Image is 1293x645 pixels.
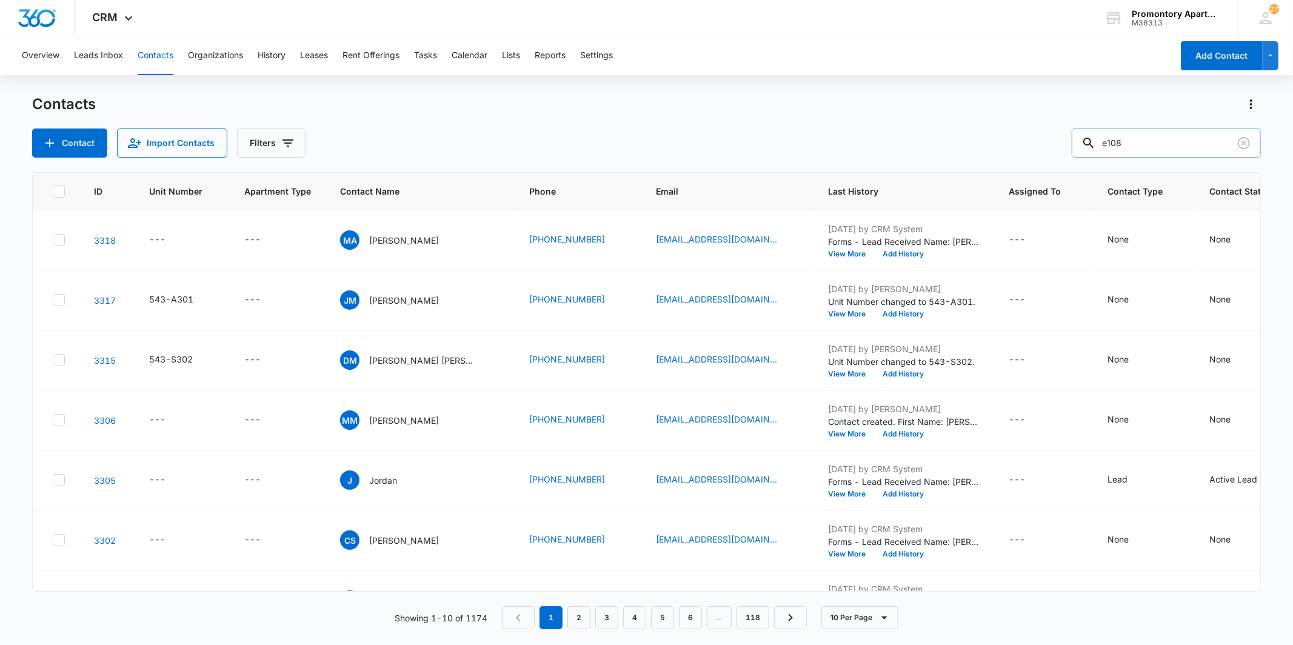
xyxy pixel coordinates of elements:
[340,410,359,430] span: MM
[244,413,282,427] div: Apartment Type - - Select to Edit Field
[395,612,487,624] p: Showing 1-10 of 1174
[1108,413,1151,427] div: Contact Type - None - Select to Edit Field
[529,533,605,546] a: [PHONE_NUMBER]
[1108,233,1151,247] div: Contact Type - None - Select to Edit Field
[340,230,461,250] div: Contact Name - Mohammad Ali Kargarpour - Select to Edit Field
[656,413,799,427] div: Email - malekamatcheswala@gmail.com - Select to Edit Field
[149,293,215,307] div: Unit Number - 543-A301 - Select to Edit Field
[828,250,874,258] button: View More
[828,475,980,488] p: Forms - Lead Received Name: [PERSON_NAME]: [EMAIL_ADDRESS][DOMAIN_NAME] Phone: [PHONE_NUMBER] May...
[656,293,777,306] a: [EMAIL_ADDRESS][DOMAIN_NAME]
[828,490,874,498] button: View More
[656,413,777,426] a: [EMAIL_ADDRESS][DOMAIN_NAME]
[1009,233,1025,247] div: ---
[340,290,359,310] span: JM
[149,413,165,427] div: ---
[656,353,777,366] a: [EMAIL_ADDRESS][DOMAIN_NAME]
[1009,233,1047,247] div: Assigned To - - Select to Edit Field
[149,293,193,306] div: 543-A301
[94,415,116,426] a: Navigate to contact details page for Maleka Matcheswala
[1132,19,1220,27] div: account id
[502,606,807,629] nav: Pagination
[828,222,980,235] p: [DATE] by CRM System
[1108,473,1128,486] div: Lead
[340,590,461,610] div: Contact Name - Brooklyn Davis - Select to Edit Field
[1009,533,1025,547] div: ---
[656,473,777,486] a: [EMAIL_ADDRESS][DOMAIN_NAME]
[828,343,980,355] p: [DATE] by [PERSON_NAME]
[828,355,980,368] p: Unit Number changed to 543-S302.
[340,410,461,430] div: Contact Name - Maleka Matcheswala - Select to Edit Field
[874,310,932,318] button: Add History
[244,533,261,547] div: ---
[117,129,227,158] button: Import Contacts
[452,36,487,75] button: Calendar
[656,353,799,367] div: Email - denimasias1@gmail.com - Select to Edit Field
[828,583,980,595] p: [DATE] by CRM System
[1234,133,1254,153] button: Clear
[656,233,799,247] div: Email - kargarpour2000@yahoo.com - Select to Edit Field
[874,370,932,378] button: Add History
[529,413,627,427] div: Phone - (872) 664-0056 - Select to Edit Field
[94,185,102,198] span: ID
[340,350,500,370] div: Contact Name - Deni Masias Denise Leyba - Select to Edit Field
[651,606,674,629] a: Page 5
[828,550,874,558] button: View More
[1009,473,1047,487] div: Assigned To - - Select to Edit Field
[1209,353,1231,366] div: None
[828,282,980,295] p: [DATE] by [PERSON_NAME]
[1241,95,1261,114] button: Actions
[149,233,187,247] div: Unit Number - - Select to Edit Field
[300,36,328,75] button: Leases
[149,353,215,367] div: Unit Number - 543-S302 - Select to Edit Field
[828,535,980,548] p: Forms - Lead Received Name: [PERSON_NAME] Email: [EMAIL_ADDRESS][DOMAIN_NAME] Phone: [PHONE_NUMBE...
[1009,413,1025,427] div: ---
[1072,129,1261,158] input: Search Contacts
[1108,473,1149,487] div: Contact Type - Lead - Select to Edit Field
[149,533,165,547] div: ---
[340,350,359,370] span: DM
[244,353,282,367] div: Apartment Type - - Select to Edit Field
[369,354,478,367] p: [PERSON_NAME] [PERSON_NAME]
[1108,353,1151,367] div: Contact Type - None - Select to Edit Field
[1108,293,1151,307] div: Contact Type - None - Select to Edit Field
[656,533,799,547] div: Email - csmart53@gmail.com - Select to Edit Field
[244,185,311,198] span: Apartment Type
[1108,533,1129,546] div: None
[529,233,605,246] a: [PHONE_NUMBER]
[1209,293,1231,306] div: None
[340,290,461,310] div: Contact Name - Juanita Martinez-Torres-Davis - Select to Edit Field
[237,129,306,158] button: Filters
[1209,413,1231,426] div: None
[737,606,769,629] a: Page 118
[1209,233,1252,247] div: Contact Status - None - Select to Edit Field
[369,234,439,247] p: [PERSON_NAME]
[828,295,980,308] p: Unit Number changed to 543-A301.
[828,415,980,428] p: Contact created. First Name: [PERSON_NAME] Last Name: [PERSON_NAME] Phone: [PHONE_NUMBER] Email: ...
[340,470,419,490] div: Contact Name - Jordan - Select to Edit Field
[1009,353,1025,367] div: ---
[32,129,107,158] button: Add Contact
[1009,293,1025,307] div: ---
[188,36,243,75] button: Organizations
[340,185,483,198] span: Contact Name
[656,473,799,487] div: Email - jraso079@gmail.com - Select to Edit Field
[340,230,359,250] span: MA
[828,403,980,415] p: [DATE] by [PERSON_NAME]
[1209,473,1257,486] div: Active Lead
[94,295,116,306] a: Navigate to contact details page for Juanita Martinez-Torres-Davis
[342,36,399,75] button: Rent Offerings
[340,530,461,550] div: Contact Name - Cornelia S Martin - Select to Edit Field
[828,310,874,318] button: View More
[138,36,173,75] button: Contacts
[414,36,437,75] button: Tasks
[580,36,613,75] button: Settings
[93,11,118,24] span: CRM
[369,294,439,307] p: [PERSON_NAME]
[1209,473,1279,487] div: Contact Status - Active Lead - Select to Edit Field
[94,535,116,546] a: Navigate to contact details page for Cornelia S Martin
[529,185,609,198] span: Phone
[1269,4,1279,14] span: 27
[94,355,116,366] a: Navigate to contact details page for Deni Masias Denise Leyba
[623,606,646,629] a: Page 4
